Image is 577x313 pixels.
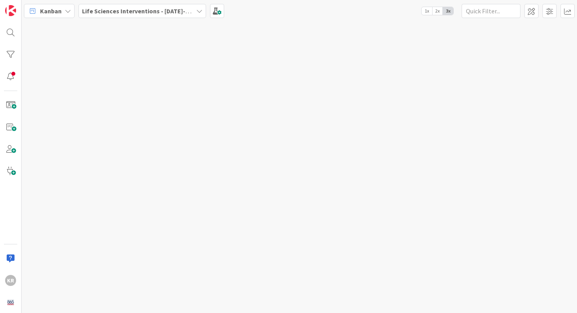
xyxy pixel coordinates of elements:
b: Life Sciences Interventions - [DATE]-[DATE] [82,7,204,15]
input: Quick Filter... [462,4,520,18]
span: 2x [432,7,443,15]
img: Visit kanbanzone.com [5,5,16,16]
span: 3x [443,7,453,15]
div: KR [5,275,16,286]
img: avatar [5,297,16,308]
span: Kanban [40,6,62,16]
span: 1x [422,7,432,15]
